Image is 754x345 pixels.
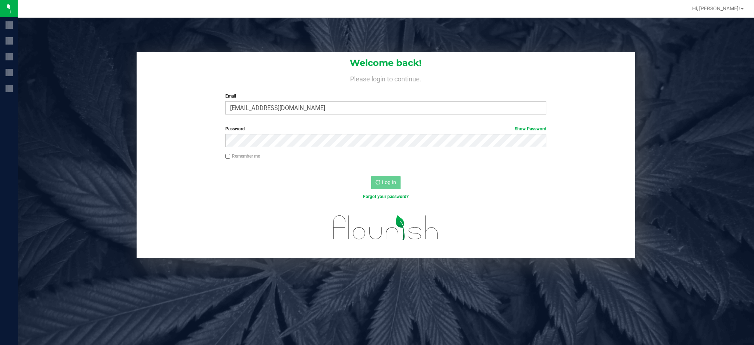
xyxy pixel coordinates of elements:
[371,176,401,189] button: Log In
[382,179,396,185] span: Log In
[225,154,230,159] input: Remember me
[515,126,546,131] a: Show Password
[225,93,546,99] label: Email
[225,126,245,131] span: Password
[692,6,740,11] span: Hi, [PERSON_NAME]!
[137,74,635,82] h4: Please login to continue.
[324,208,448,248] img: flourish_logo.svg
[363,194,409,199] a: Forgot your password?
[137,58,635,68] h1: Welcome back!
[225,153,260,159] label: Remember me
